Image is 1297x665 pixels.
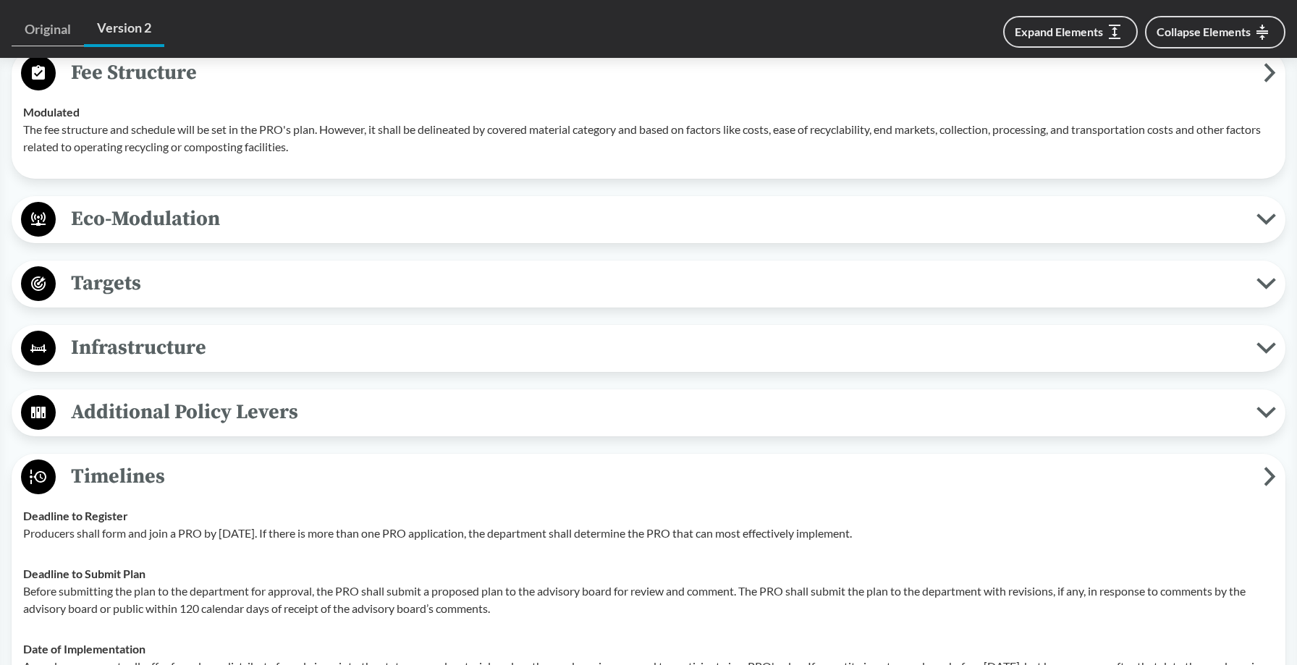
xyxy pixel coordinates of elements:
[1003,16,1138,48] button: Expand Elements
[23,583,1274,617] p: Before submitting the plan to the department for approval, the PRO shall submit a proposed plan t...
[23,509,128,522] strong: Deadline to Register
[17,201,1280,238] button: Eco-Modulation
[17,394,1280,431] button: Additional Policy Levers
[56,331,1256,364] span: Infrastructure
[1145,16,1285,48] button: Collapse Elements
[56,56,1264,89] span: Fee Structure
[17,266,1280,302] button: Targets
[17,459,1280,496] button: Timelines
[56,396,1256,428] span: Additional Policy Levers
[84,12,164,47] a: Version 2
[12,13,84,46] a: Original
[56,267,1256,300] span: Targets
[23,642,145,656] strong: Date of Implementation
[23,525,1274,542] p: Producers shall form and join a PRO by [DATE]. If there is more than one PRO application, the dep...
[23,121,1274,156] p: The fee structure and schedule will be set in the PRO's plan. However, it shall be delineated by ...
[56,203,1256,235] span: Eco-Modulation
[23,105,80,119] strong: Modulated
[23,567,145,580] strong: Deadline to Submit Plan
[56,460,1264,493] span: Timelines
[17,330,1280,367] button: Infrastructure
[17,55,1280,92] button: Fee Structure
